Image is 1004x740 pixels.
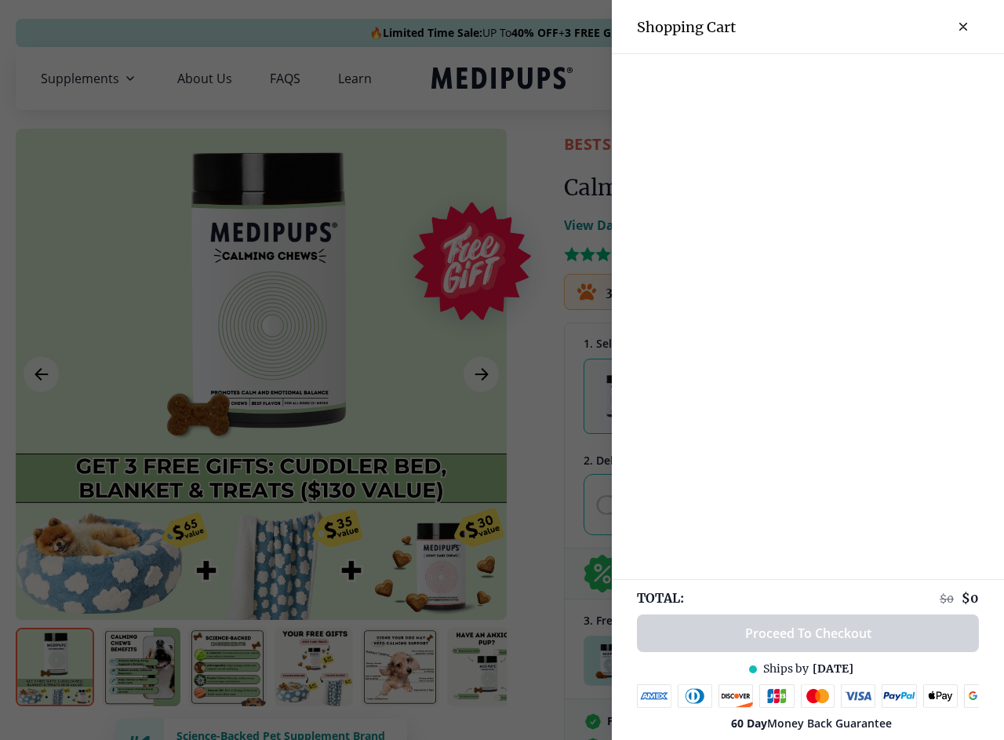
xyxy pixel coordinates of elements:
span: [DATE] [813,662,853,676]
img: diners-club [678,684,712,708]
h3: Shopping Cart [637,18,736,36]
img: amex [637,684,671,708]
img: discover [718,684,753,708]
img: mastercard [801,684,835,708]
strong: 60 Day [731,716,767,731]
img: jcb [759,684,795,708]
span: Money Back Guarantee [731,716,892,731]
span: $ 0 [940,592,954,606]
img: google [964,684,999,708]
span: $ 0 [962,590,979,606]
span: TOTAL: [637,589,684,607]
img: paypal [882,684,917,708]
span: Ships by [763,662,809,676]
img: visa [841,684,875,708]
button: close-cart [948,11,979,42]
img: apple [923,684,958,708]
